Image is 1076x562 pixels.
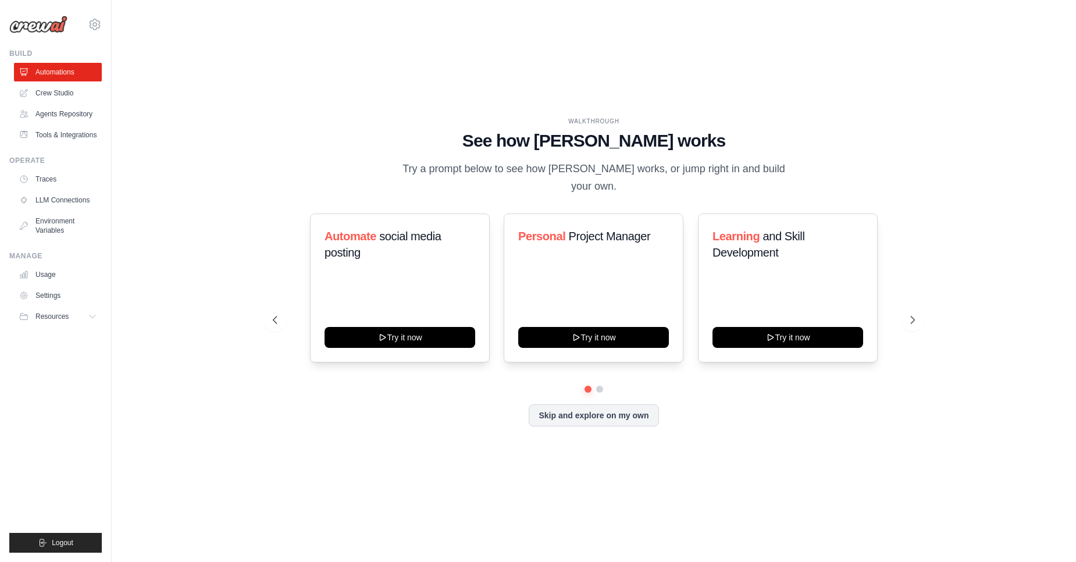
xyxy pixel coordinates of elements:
span: Learning [712,230,760,243]
div: Operate [9,156,102,165]
a: Automations [14,63,102,81]
a: Crew Studio [14,84,102,102]
a: LLM Connections [14,191,102,209]
button: Try it now [712,327,863,348]
h1: See how [PERSON_NAME] works [273,130,915,151]
a: Usage [14,265,102,284]
button: Skip and explore on my own [529,404,658,426]
div: WALKTHROUGH [273,117,915,126]
span: Resources [35,312,69,321]
button: Try it now [325,327,475,348]
span: Automate [325,230,376,243]
a: Tools & Integrations [14,126,102,144]
span: and Skill Development [712,230,804,259]
p: Try a prompt below to see how [PERSON_NAME] works, or jump right in and build your own. [398,161,789,195]
a: Environment Variables [14,212,102,240]
div: Manage [9,251,102,261]
span: Personal [518,230,565,243]
a: Settings [14,286,102,305]
img: Logo [9,16,67,33]
a: Traces [14,170,102,188]
span: Logout [52,538,73,547]
a: Agents Repository [14,105,102,123]
button: Try it now [518,327,669,348]
span: Project Manager [569,230,651,243]
button: Resources [14,307,102,326]
button: Logout [9,533,102,553]
div: Build [9,49,102,58]
span: social media posting [325,230,441,259]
